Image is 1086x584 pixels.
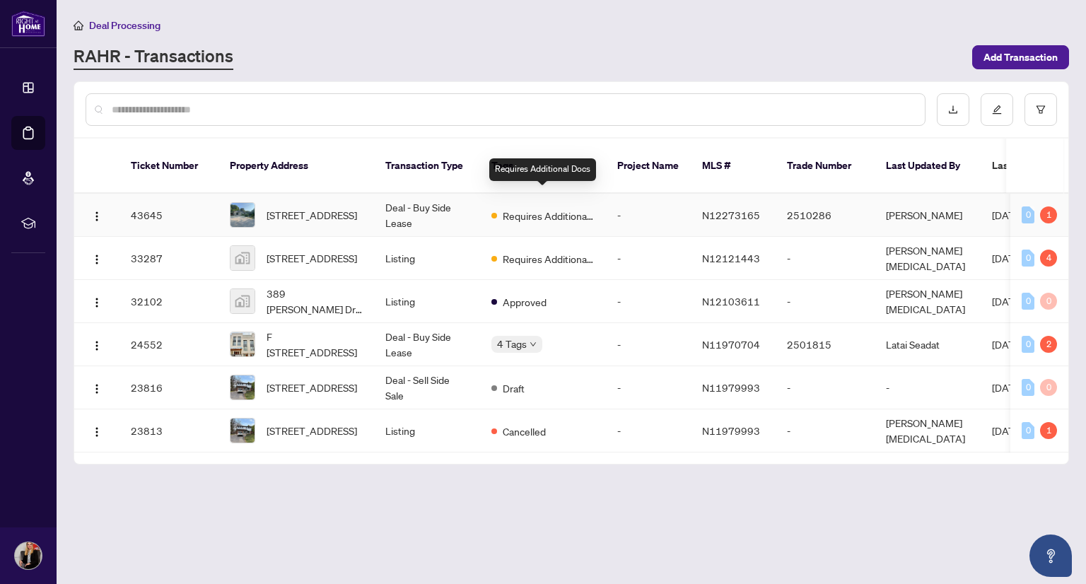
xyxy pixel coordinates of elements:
[776,409,875,452] td: -
[992,158,1078,173] span: Last Modified Date
[230,332,255,356] img: thumbnail-img
[1040,422,1057,439] div: 1
[1022,206,1034,223] div: 0
[91,211,103,222] img: Logo
[230,246,255,270] img: thumbnail-img
[374,409,480,452] td: Listing
[606,237,691,280] td: -
[119,139,218,194] th: Ticket Number
[74,21,83,30] span: home
[992,209,1023,221] span: [DATE]
[776,194,875,237] td: 2510286
[606,409,691,452] td: -
[606,366,691,409] td: -
[230,203,255,227] img: thumbnail-img
[91,297,103,308] img: Logo
[1022,336,1034,353] div: 0
[497,336,527,352] span: 4 Tags
[875,366,981,409] td: -
[74,45,233,70] a: RAHR - Transactions
[606,139,691,194] th: Project Name
[86,419,108,442] button: Logo
[374,280,480,323] td: Listing
[374,139,480,194] th: Transaction Type
[267,423,357,438] span: [STREET_ADDRESS]
[981,93,1013,126] button: edit
[86,204,108,226] button: Logo
[374,237,480,280] td: Listing
[530,341,537,348] span: down
[11,11,45,37] img: logo
[119,194,218,237] td: 43645
[776,323,875,366] td: 2501815
[606,323,691,366] td: -
[983,46,1058,69] span: Add Transaction
[503,294,547,310] span: Approved
[489,158,596,181] div: Requires Additional Docs
[1040,250,1057,267] div: 4
[691,139,776,194] th: MLS #
[606,194,691,237] td: -
[86,290,108,313] button: Logo
[992,338,1023,351] span: [DATE]
[91,383,103,395] img: Logo
[992,295,1023,308] span: [DATE]
[480,139,606,194] th: Tags
[1022,422,1034,439] div: 0
[948,105,958,115] span: download
[992,105,1002,115] span: edit
[1024,93,1057,126] button: filter
[503,424,546,439] span: Cancelled
[875,237,981,280] td: [PERSON_NAME][MEDICAL_DATA]
[1040,293,1057,310] div: 0
[992,381,1023,394] span: [DATE]
[89,19,160,32] span: Deal Processing
[702,338,760,351] span: N11970704
[503,208,595,223] span: Requires Additional Docs
[875,194,981,237] td: [PERSON_NAME]
[15,542,42,569] img: Profile Icon
[267,286,363,317] span: 389 [PERSON_NAME] Dr -[STREET_ADDRESS][PERSON_NAME]
[230,375,255,399] img: thumbnail-img
[230,289,255,313] img: thumbnail-img
[503,251,595,267] span: Requires Additional Docs
[86,247,108,269] button: Logo
[218,139,374,194] th: Property Address
[267,380,357,395] span: [STREET_ADDRESS]
[702,252,760,264] span: N12121443
[1022,250,1034,267] div: 0
[119,237,218,280] td: 33287
[1022,379,1034,396] div: 0
[119,366,218,409] td: 23816
[1022,293,1034,310] div: 0
[86,333,108,356] button: Logo
[606,280,691,323] td: -
[1036,105,1046,115] span: filter
[1040,206,1057,223] div: 1
[119,323,218,366] td: 24552
[776,366,875,409] td: -
[776,139,875,194] th: Trade Number
[91,340,103,351] img: Logo
[119,280,218,323] td: 32102
[91,254,103,265] img: Logo
[702,209,760,221] span: N12273165
[1040,379,1057,396] div: 0
[1029,535,1072,577] button: Open asap
[86,376,108,399] button: Logo
[972,45,1069,69] button: Add Transaction
[503,380,525,396] span: Draft
[875,323,981,366] td: Latai Seadat
[230,419,255,443] img: thumbnail-img
[702,424,760,437] span: N11979993
[91,426,103,438] img: Logo
[374,194,480,237] td: Deal - Buy Side Lease
[992,424,1023,437] span: [DATE]
[702,381,760,394] span: N11979993
[267,329,363,360] span: F [STREET_ADDRESS]
[776,280,875,323] td: -
[1040,336,1057,353] div: 2
[374,323,480,366] td: Deal - Buy Side Lease
[119,409,218,452] td: 23813
[267,250,357,266] span: [STREET_ADDRESS]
